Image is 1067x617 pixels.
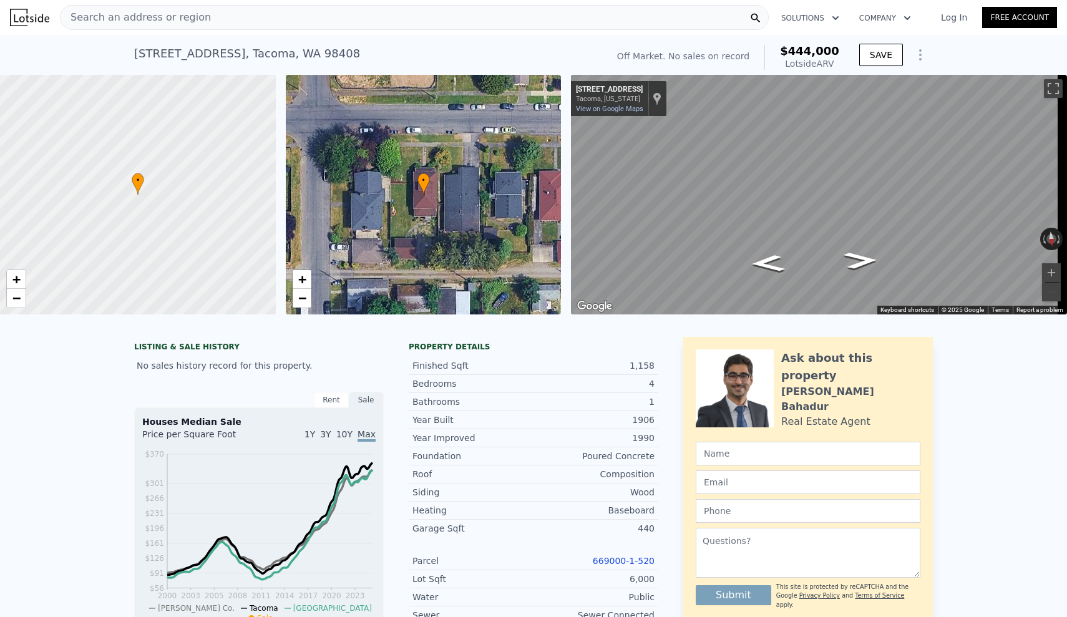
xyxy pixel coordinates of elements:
[942,306,984,313] span: © 2025 Google
[849,7,921,29] button: Company
[250,604,278,613] span: Tacoma
[145,539,164,548] tspan: $161
[574,298,615,314] a: Open this area in Google Maps (opens a new window)
[412,432,533,444] div: Year Improved
[1044,79,1063,98] button: Toggle fullscreen view
[132,175,144,186] span: •
[336,429,353,439] span: 10Y
[145,494,164,503] tspan: $266
[617,50,749,62] div: Off Market. No sales on record
[533,377,655,390] div: 4
[533,432,655,444] div: 1990
[736,251,800,276] path: Go East, S 58th St
[533,573,655,585] div: 6,000
[412,359,533,372] div: Finished Sqft
[576,95,643,103] div: Tacoma, [US_STATE]
[1056,228,1063,250] button: Rotate clockwise
[1046,227,1057,250] button: Reset the view
[134,354,384,377] div: No sales history record for this property.
[409,342,658,352] div: Property details
[781,384,920,414] div: [PERSON_NAME] Bahadur
[696,499,920,523] input: Phone
[12,290,21,306] span: −
[776,583,920,610] div: This site is protected by reCAPTCHA and the Google and apply.
[653,92,661,105] a: Show location on map
[417,173,430,195] div: •
[412,377,533,390] div: Bedrooms
[780,44,839,57] span: $444,000
[412,396,533,408] div: Bathrooms
[696,442,920,465] input: Name
[142,428,259,448] div: Price per Square Foot
[533,591,655,603] div: Public
[412,486,533,498] div: Siding
[145,509,164,518] tspan: $231
[533,396,655,408] div: 1
[533,522,655,535] div: 440
[412,450,533,462] div: Foundation
[293,289,311,308] a: Zoom out
[412,414,533,426] div: Year Built
[574,298,615,314] img: Google
[1016,306,1063,313] a: Report a problem
[696,585,771,605] button: Submit
[251,591,271,600] tspan: 2011
[358,429,376,442] span: Max
[533,450,655,462] div: Poured Concrete
[593,556,655,566] a: 669000-1-520
[533,486,655,498] div: Wood
[880,306,934,314] button: Keyboard shortcuts
[859,44,903,66] button: SAVE
[533,468,655,480] div: Composition
[771,7,849,29] button: Solutions
[61,10,211,25] span: Search an address or region
[293,604,372,613] span: [GEOGRAPHIC_DATA]
[799,592,840,599] a: Privacy Policy
[781,414,870,429] div: Real Estate Agent
[12,271,21,287] span: +
[132,173,144,195] div: •
[134,342,384,354] div: LISTING & SALE HISTORY
[1042,283,1061,301] button: Zoom out
[145,524,164,533] tspan: $196
[991,306,1009,313] a: Terms (opens in new tab)
[158,604,235,613] span: [PERSON_NAME] Co.
[299,591,318,600] tspan: 2017
[533,359,655,372] div: 1,158
[322,591,341,600] tspan: 2020
[576,105,643,113] a: View on Google Maps
[134,45,360,62] div: [STREET_ADDRESS] , Tacoma , WA 98408
[320,429,331,439] span: 3Y
[150,569,164,578] tspan: $91
[145,554,164,563] tspan: $126
[145,450,164,459] tspan: $370
[926,11,982,24] a: Log In
[346,591,365,600] tspan: 2023
[205,591,224,600] tspan: 2005
[696,470,920,494] input: Email
[305,429,315,439] span: 1Y
[7,289,26,308] a: Zoom out
[855,592,904,599] a: Terms of Service
[412,504,533,517] div: Heating
[293,270,311,289] a: Zoom in
[412,591,533,603] div: Water
[349,392,384,408] div: Sale
[571,75,1067,314] div: Map
[298,271,306,287] span: +
[829,248,893,273] path: Go West, S 58th St
[417,175,430,186] span: •
[1042,263,1061,282] button: Zoom in
[1040,228,1047,250] button: Rotate counterclockwise
[10,9,49,26] img: Lotside
[142,415,376,428] div: Houses Median Sale
[533,504,655,517] div: Baseboard
[982,7,1057,28] a: Free Account
[412,555,533,567] div: Parcel
[412,468,533,480] div: Roof
[298,290,306,306] span: −
[781,349,920,384] div: Ask about this property
[181,591,200,600] tspan: 2003
[228,591,248,600] tspan: 2008
[908,42,933,67] button: Show Options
